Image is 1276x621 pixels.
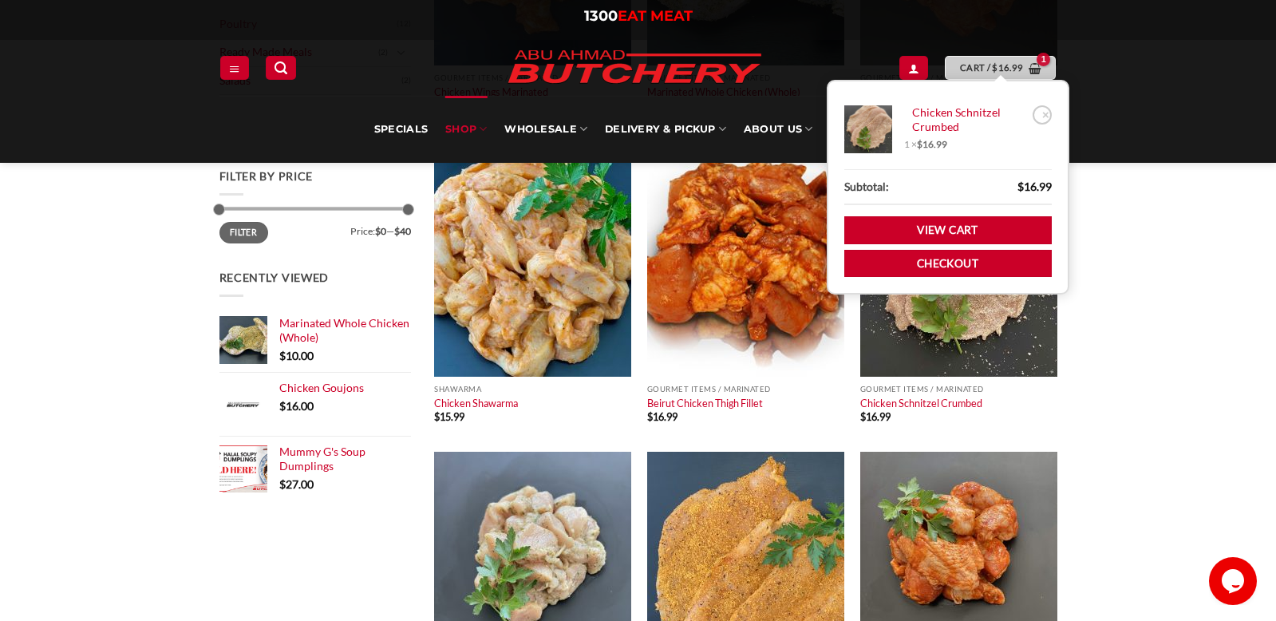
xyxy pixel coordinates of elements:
[279,381,411,395] a: Chicken Goujons
[445,96,487,163] a: SHOP
[434,385,631,394] p: Shawarma
[279,381,364,394] span: Chicken Goujons
[647,140,844,377] img: Beirut Chicken Thigh Fillet
[375,225,386,237] span: $0
[279,477,314,491] bdi: 27.00
[992,62,1023,73] bdi: 16.99
[219,222,411,236] div: Price: —
[220,56,249,79] a: Menu
[945,56,1056,79] a: View cart
[605,96,726,163] a: Delivery & Pickup
[647,397,763,409] a: Beirut Chicken Thigh Fillet
[647,385,844,394] p: Gourmet Items / Marinated
[844,178,889,196] strong: Subtotal:
[647,410,678,423] bdi: 16.99
[844,250,1052,278] a: Checkout
[495,40,774,96] img: Abu Ahmad Butchery
[899,56,928,79] a: Login
[860,410,866,423] span: $
[844,216,1052,244] a: View cart
[647,410,653,423] span: $
[279,399,286,413] span: $
[904,138,947,151] span: 1 ×
[434,410,440,423] span: $
[394,225,411,237] span: $40
[434,410,464,423] bdi: 15.99
[917,138,922,150] span: $
[266,56,296,79] a: Search
[860,385,1057,394] p: Gourmet Items / Marinated
[904,105,1028,135] a: Chicken Schnitzel Crumbed
[279,316,411,346] a: Marinated Whole Chicken (Whole)
[744,96,812,163] a: About Us
[279,316,409,344] span: Marinated Whole Chicken (Whole)
[434,397,518,409] a: Chicken Shawarma
[1033,105,1052,125] a: Remove Chicken Schnitzel Crumbed from cart
[219,169,314,183] span: Filter by price
[1017,180,1052,193] bdi: 16.99
[992,61,997,75] span: $
[618,7,693,25] span: EAT MEAT
[960,61,1023,75] span: Cart /
[434,140,631,377] img: Chicken Shawarma
[279,445,411,474] a: Mummy G's Soup Dumplings
[584,7,693,25] a: 1300EAT MEAT
[374,96,428,163] a: Specials
[860,397,982,409] a: Chicken Schnitzel Crumbed
[584,7,618,25] span: 1300
[504,96,587,163] a: Wholesale
[219,271,330,284] span: Recently Viewed
[279,349,314,362] bdi: 10.00
[917,138,947,150] bdi: 16.99
[279,445,365,473] span: Mummy G's Soup Dumplings
[279,349,286,362] span: $
[219,222,268,243] button: Filter
[279,399,314,413] bdi: 16.00
[1017,180,1024,193] span: $
[1209,557,1260,605] iframe: chat widget
[279,477,286,491] span: $
[860,410,891,423] bdi: 16.99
